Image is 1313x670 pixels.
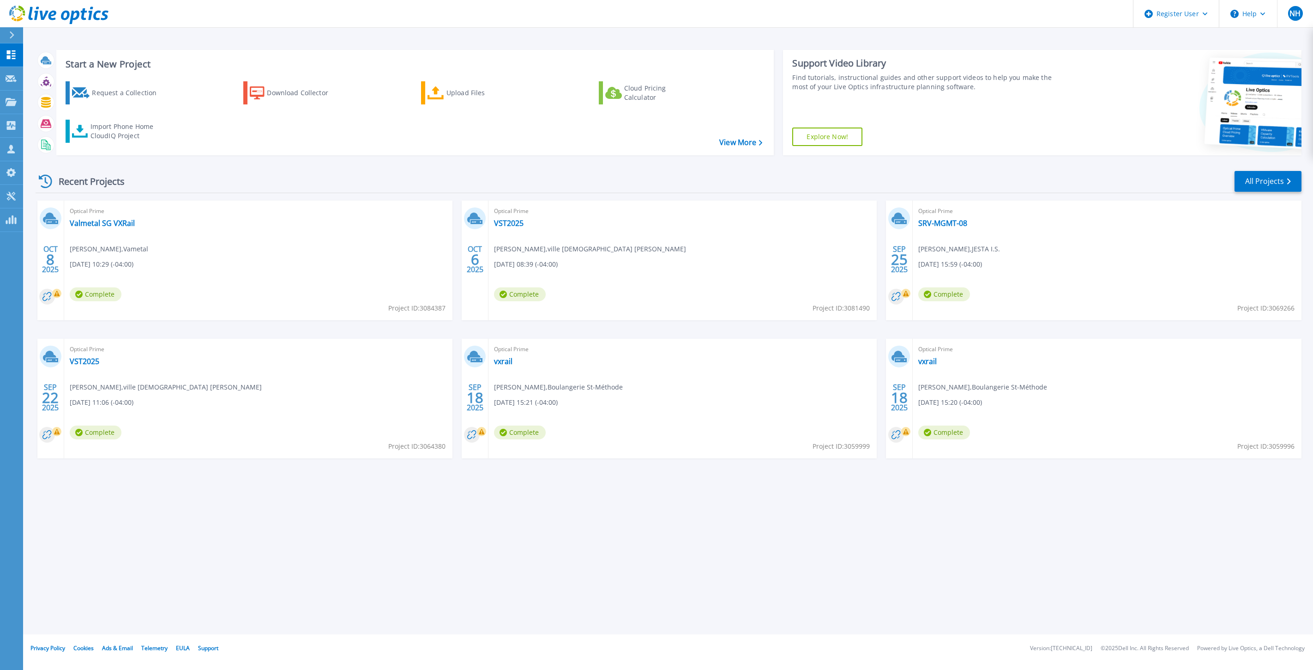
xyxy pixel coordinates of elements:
li: Version: [TECHNICAL_ID] [1030,646,1092,652]
div: Find tutorials, instructional guides and other support videos to help you make the most of your L... [792,73,1061,91]
span: Complete [918,287,970,301]
span: NH [1289,10,1301,17]
div: SEP 2025 [42,381,59,414]
a: Valmetal SG VXRail [70,219,135,228]
span: Project ID: 3081490 [813,303,870,313]
a: All Projects [1235,171,1301,192]
a: Cookies [73,644,94,652]
span: [DATE] 08:39 (-04:00) [494,259,558,269]
a: Request a Collection [66,81,169,104]
a: VST2025 [494,219,524,228]
div: OCT 2025 [42,243,59,276]
span: 22 [42,394,59,402]
span: [PERSON_NAME] , ville [DEMOGRAPHIC_DATA] [PERSON_NAME] [70,382,262,392]
span: [DATE] 11:06 (-04:00) [70,397,133,408]
span: Project ID: 3064380 [388,441,446,451]
span: Complete [70,287,121,301]
span: [DATE] 10:29 (-04:00) [70,259,133,269]
span: Optical Prime [494,206,871,216]
h3: Start a New Project [66,59,762,69]
span: 8 [46,256,54,263]
a: Telemetry [141,644,168,652]
span: [PERSON_NAME] , ville [DEMOGRAPHIC_DATA] [PERSON_NAME] [494,244,686,254]
a: EULA [176,644,190,652]
div: OCT 2025 [466,243,484,276]
span: Project ID: 3059999 [813,441,870,451]
span: Optical Prime [70,206,447,216]
div: SEP 2025 [466,381,484,414]
span: 18 [467,394,483,402]
span: 6 [471,256,479,263]
span: [PERSON_NAME] , Boulangerie St-Méthode [494,382,623,392]
div: Import Phone Home CloudIQ Project [90,122,163,140]
div: Download Collector [267,84,341,102]
div: SEP 2025 [891,243,908,276]
a: Privacy Policy [30,644,65,652]
span: Project ID: 3084387 [388,303,446,313]
a: Ads & Email [102,644,133,652]
a: VST2025 [70,357,99,366]
a: Download Collector [243,81,346,104]
span: Optical Prime [918,206,1295,216]
div: Support Video Library [792,57,1061,69]
div: Upload Files [446,84,520,102]
div: SEP 2025 [891,381,908,414]
span: [PERSON_NAME] , JESTA I.S. [918,244,1000,254]
li: © 2025 Dell Inc. All Rights Reserved [1101,646,1189,652]
span: Project ID: 3059996 [1237,441,1295,451]
span: Complete [494,426,546,439]
a: Support [198,644,218,652]
a: Upload Files [421,81,524,104]
span: [PERSON_NAME] , Boulangerie St-Méthode [918,382,1047,392]
a: SRV-MGMT-08 [918,219,967,228]
div: Recent Projects [36,170,137,193]
span: 25 [891,256,908,263]
a: vxrail [918,357,937,366]
div: Request a Collection [92,84,166,102]
span: Complete [494,287,546,301]
a: vxrail [494,357,512,366]
div: Cloud Pricing Calculator [624,84,698,102]
span: [DATE] 15:21 (-04:00) [494,397,558,408]
span: [DATE] 15:59 (-04:00) [918,259,982,269]
span: Complete [70,426,121,439]
span: Optical Prime [70,344,447,354]
span: [DATE] 15:20 (-04:00) [918,397,982,408]
a: Explore Now! [792,128,862,146]
span: Optical Prime [918,344,1295,354]
span: Optical Prime [494,344,871,354]
li: Powered by Live Optics, a Dell Technology [1197,646,1305,652]
span: 18 [891,394,908,402]
span: Project ID: 3069266 [1237,303,1295,313]
span: [PERSON_NAME] , Vametal [70,244,148,254]
span: Complete [918,426,970,439]
a: Cloud Pricing Calculator [599,81,702,104]
a: View More [719,138,762,147]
